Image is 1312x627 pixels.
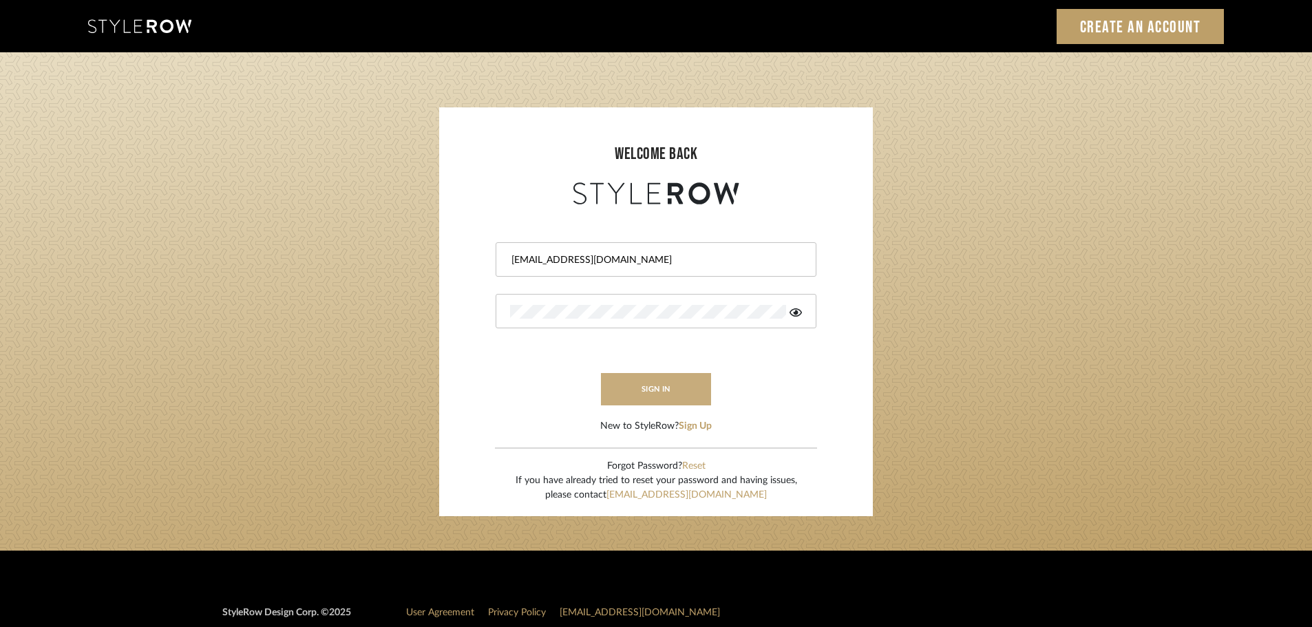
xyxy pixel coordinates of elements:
[601,373,711,405] button: sign in
[600,419,712,434] div: New to StyleRow?
[516,459,797,474] div: Forgot Password?
[679,419,712,434] button: Sign Up
[406,608,474,617] a: User Agreement
[516,474,797,502] div: If you have already tried to reset your password and having issues, please contact
[488,608,546,617] a: Privacy Policy
[453,142,859,167] div: welcome back
[560,608,720,617] a: [EMAIL_ADDRESS][DOMAIN_NAME]
[510,253,798,267] input: Email Address
[1057,9,1225,44] a: Create an Account
[682,459,706,474] button: Reset
[606,490,767,500] a: [EMAIL_ADDRESS][DOMAIN_NAME]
